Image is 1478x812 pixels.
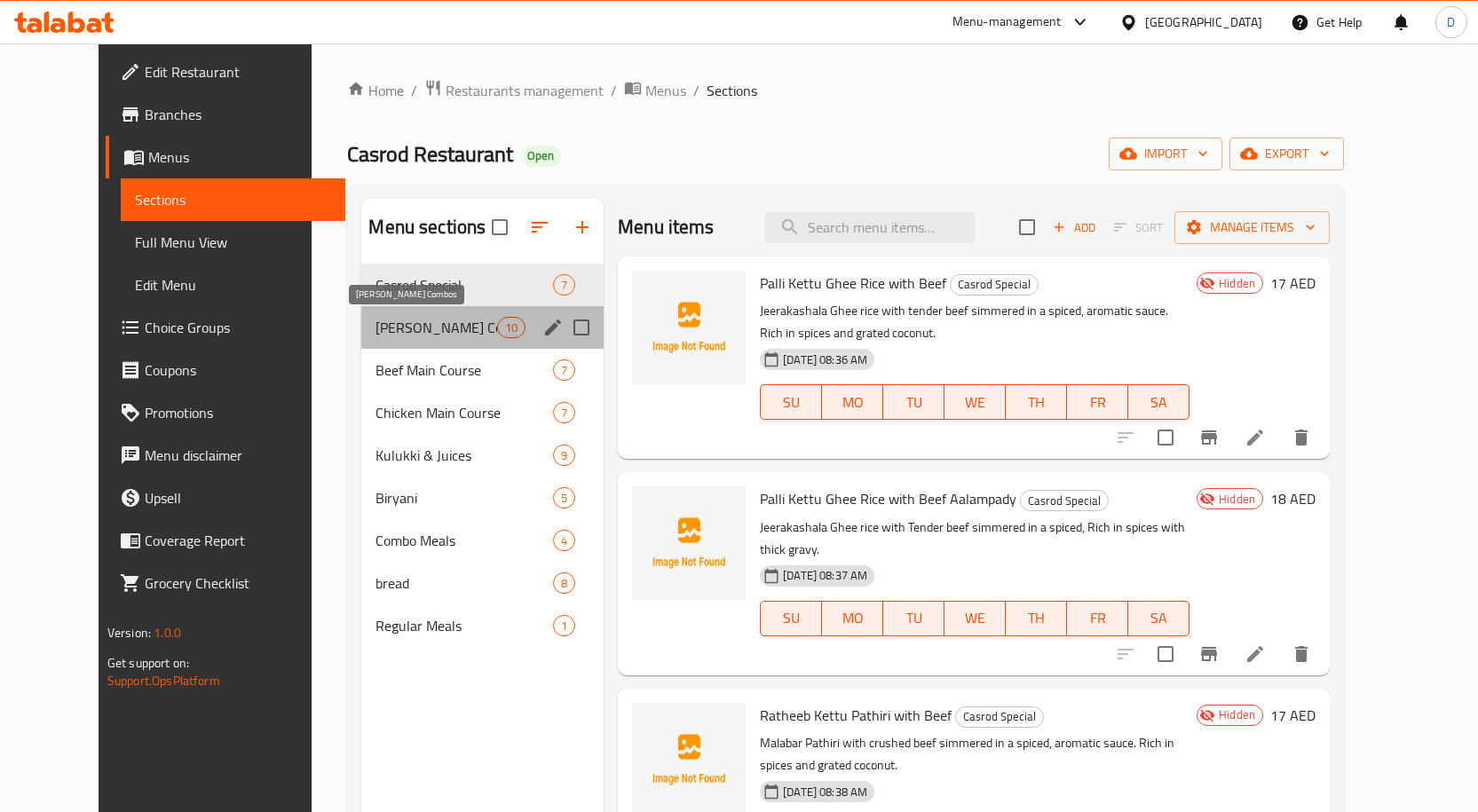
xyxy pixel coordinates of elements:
span: WE [952,390,999,415]
a: Edit menu item [1245,427,1266,448]
span: 5 [554,490,574,507]
a: Grocery Checklist [106,562,345,604]
a: Sections [121,178,345,221]
span: Full Menu View [135,232,331,253]
span: TU [890,390,937,415]
span: Casrod Special [951,274,1038,295]
span: Sections [135,189,331,210]
div: Casrod Special7 [361,264,604,306]
div: items [553,487,575,508]
div: bread8 [361,562,604,604]
a: Coupons [106,349,345,391]
span: MO [829,390,876,415]
a: Promotions [106,391,345,434]
p: Jeerakashala Ghee rice with tender beef simmered in a spiced, aromatic sauce. Rich in spices and ... [760,300,1190,344]
span: TU [890,605,937,631]
div: Biryani5 [361,477,604,519]
span: SU [768,605,815,631]
span: 7 [554,277,574,294]
span: 7 [554,405,574,422]
input: search [765,212,975,243]
span: Combo Meals [375,530,553,551]
a: Edit menu item [1245,643,1266,665]
span: TH [1013,605,1060,631]
span: Ratheeb Kettu Pathiri with Beef [760,702,952,729]
span: Select section [1008,209,1046,246]
span: import [1123,143,1208,165]
p: Malabar Pathiri with crushed beef simmered in a spiced, aromatic sauce. Rich in spices and grated... [760,732,1190,777]
button: MO [822,384,883,420]
a: Choice Groups [106,306,345,349]
span: Upsell [145,487,331,508]
span: 4 [554,532,574,549]
span: Select all sections [481,209,518,246]
div: items [553,572,575,594]
nav: Menu sections [361,256,604,654]
span: TH [1013,390,1060,415]
span: Palli Kettu Ghee Rice with Beef Aalampady [760,485,1016,512]
span: Version: [107,621,151,644]
span: Casrod Special [375,274,553,296]
button: delete [1280,633,1323,675]
span: [DATE] 08:37 AM [776,567,874,584]
button: SU [760,384,822,420]
span: 1.0.0 [154,621,181,644]
span: 7 [554,362,574,379]
span: WE [952,605,999,631]
span: 10 [498,319,525,336]
h6: 18 AED [1270,486,1316,511]
div: Chicken Main Course7 [361,391,604,434]
span: Regular Meals [375,615,553,636]
div: items [553,402,575,423]
span: FR [1074,605,1121,631]
span: Get support on: [107,651,189,674]
div: Kulukki & Juices [375,445,553,466]
p: Jeerakashala Ghee rice with Tender beef simmered in a spiced, Rich in spices with thick gravy. [760,516,1190,561]
button: SA [1128,384,1190,420]
div: Combo Meals4 [361,519,604,562]
button: export [1229,138,1344,170]
button: TH [1006,601,1067,636]
div: Casrod Special [1020,490,1109,511]
button: SU [760,601,822,636]
button: Branch-specific-item [1188,633,1230,675]
div: Open [520,146,561,167]
span: [PERSON_NAME] Combos [375,317,496,338]
span: bread [375,572,553,594]
span: export [1244,143,1330,165]
span: 1 [554,618,574,635]
div: Beef Main Course7 [361,349,604,391]
span: Casrod Special [956,706,1043,727]
div: items [553,530,575,551]
span: Select to update [1147,419,1184,456]
a: Menus [106,136,345,178]
span: Casrod Special [1021,491,1108,511]
button: Add [1046,214,1103,241]
span: SU [768,390,815,415]
span: Sort sections [518,206,561,248]
div: [PERSON_NAME] Combos10edit [361,306,604,349]
div: Regular Meals1 [361,604,604,647]
span: SA [1135,390,1182,415]
span: Promotions [145,402,331,423]
button: Manage items [1174,211,1330,244]
span: Edit Restaurant [145,61,331,83]
span: 8 [554,575,574,592]
span: Manage items [1189,217,1316,239]
span: Chicken Main Course [375,402,553,423]
span: MO [829,605,876,631]
a: Home [347,80,404,101]
div: [GEOGRAPHIC_DATA] [1145,12,1262,32]
a: Coverage Report [106,519,345,562]
li: / [693,80,699,101]
button: FR [1067,601,1128,636]
div: items [553,359,575,381]
button: delete [1280,416,1323,459]
span: Edit Menu [135,274,331,296]
button: Add section [561,206,604,248]
span: Add [1050,217,1098,238]
a: Support.OpsPlatform [107,669,220,692]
